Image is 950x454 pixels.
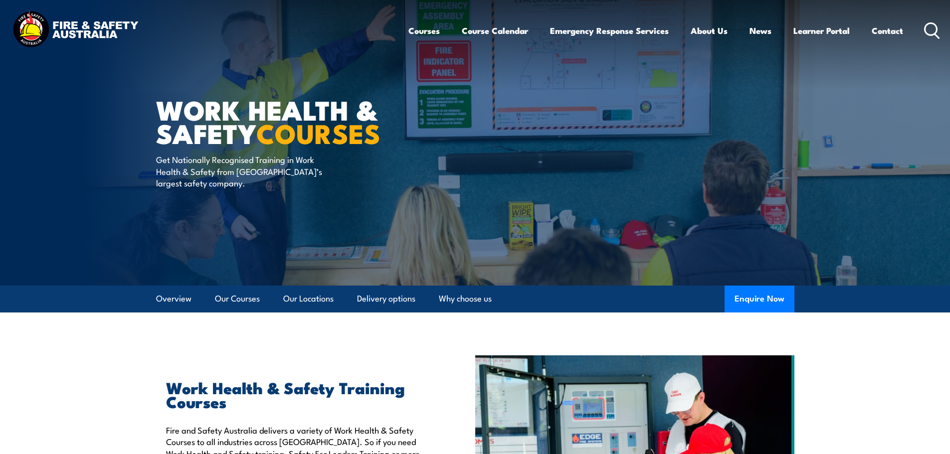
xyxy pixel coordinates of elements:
a: Our Locations [283,286,334,312]
a: Our Courses [215,286,260,312]
h2: Work Health & Safety Training Courses [166,380,429,408]
p: Get Nationally Recognised Training in Work Health & Safety from [GEOGRAPHIC_DATA]’s largest safet... [156,153,338,188]
strong: COURSES [256,112,380,153]
a: About Us [691,17,728,44]
a: Emergency Response Services [550,17,669,44]
a: Courses [408,17,440,44]
a: Why choose us [439,286,492,312]
a: Delivery options [357,286,415,312]
button: Enquire Now [725,286,794,312]
a: Contact [872,17,903,44]
a: Course Calendar [462,17,528,44]
a: Learner Portal [793,17,850,44]
h1: Work Health & Safety [156,98,402,144]
a: Overview [156,286,191,312]
a: News [750,17,771,44]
